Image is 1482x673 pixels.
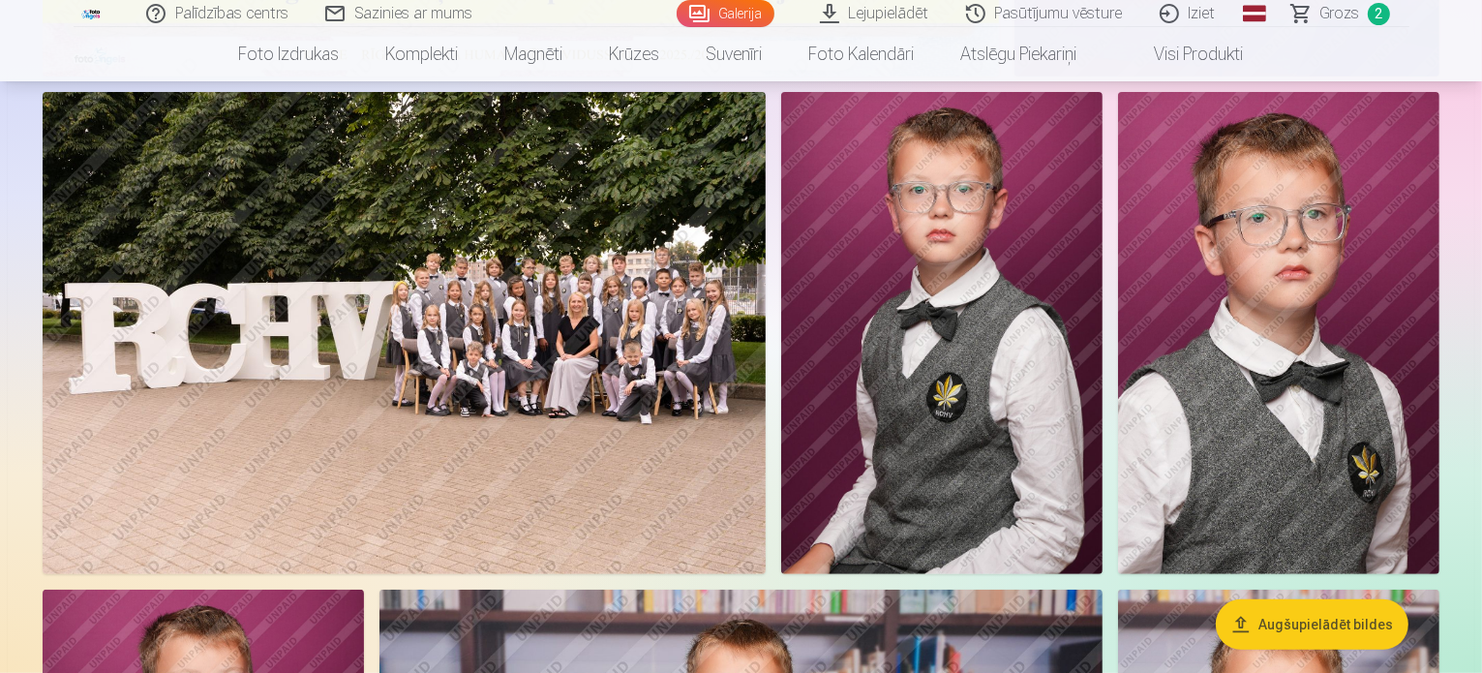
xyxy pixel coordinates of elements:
[482,27,587,81] a: Magnēti
[363,27,482,81] a: Komplekti
[1320,2,1360,25] span: Grozs
[938,27,1101,81] a: Atslēgu piekariņi
[786,27,938,81] a: Foto kalendāri
[587,27,683,81] a: Krūzes
[683,27,786,81] a: Suvenīri
[81,8,103,19] img: /fa1
[1216,599,1408,650] button: Augšupielādēt bildes
[1368,3,1390,25] span: 2
[216,27,363,81] a: Foto izdrukas
[1101,27,1267,81] a: Visi produkti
